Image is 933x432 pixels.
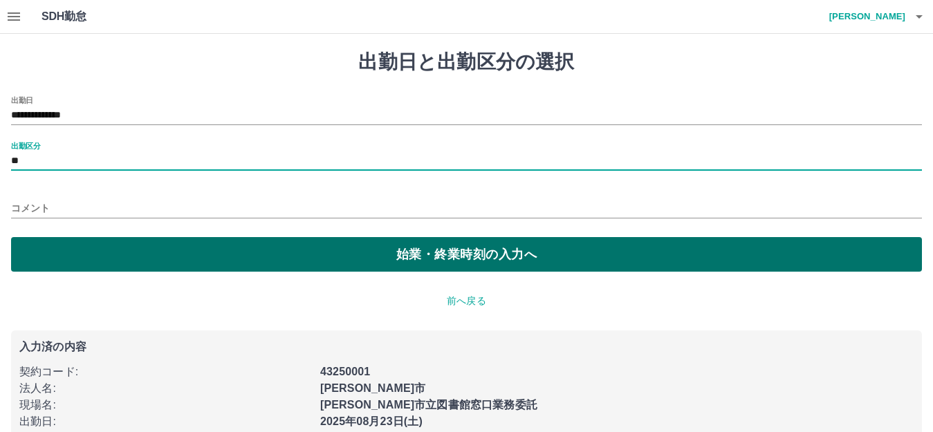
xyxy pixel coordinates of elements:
p: 法人名 : [19,380,312,397]
b: 2025年08月23日(土) [320,415,423,427]
label: 出勤区分 [11,140,40,151]
b: [PERSON_NAME]市立図書館窓口業務委託 [320,399,537,411]
b: [PERSON_NAME]市 [320,382,425,394]
label: 出勤日 [11,95,33,105]
p: 前へ戻る [11,294,922,308]
h1: 出勤日と出勤区分の選択 [11,50,922,74]
p: 現場名 : [19,397,312,413]
p: 契約コード : [19,364,312,380]
p: 出勤日 : [19,413,312,430]
b: 43250001 [320,366,370,377]
p: 入力済の内容 [19,341,914,353]
button: 始業・終業時刻の入力へ [11,237,922,272]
